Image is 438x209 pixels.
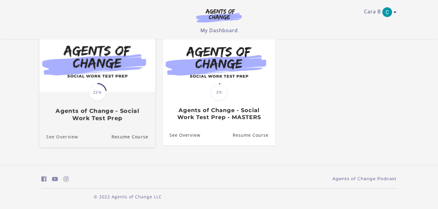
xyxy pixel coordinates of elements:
img: Agents of Change Logo [190,9,248,22]
i: https://www.youtube.com/c/AgentsofChangeTestPrepbyMeaganMitchell (Open in a new window) [52,176,58,182]
a: https://www.instagram.com/agentsofchangeprep/ (Open in a new window) [64,175,69,183]
a: Agents of Change Podcast [332,176,397,182]
i: https://www.facebook.com/groups/aswbtestprep (Open in a new window) [41,176,47,182]
a: Toggle menu [364,7,394,17]
span: 2% [211,84,227,101]
a: Agents of Change - Social Work Test Prep - MASTERS: See Overview [163,125,200,145]
a: Agents of Change - Social Work Test Prep: Resume Course [111,127,155,147]
p: © 2022 Agents of Change LLC [41,194,214,200]
a: My Dashboard [200,27,238,34]
a: Agents of Change - Social Work Test Prep - MASTERS: Resume Course [233,125,275,145]
i: https://www.instagram.com/agentsofchangeprep/ (Open in a new window) [64,176,69,182]
a: https://www.facebook.com/groups/aswbtestprep (Open in a new window) [41,175,47,183]
span: 22% [89,84,106,101]
h3: Agents of Change - Social Work Test Prep [46,108,148,122]
h3: Agents of Change - Social Work Test Prep - MASTERS [169,107,268,121]
a: https://www.youtube.com/c/AgentsofChangeTestPrepbyMeaganMitchell (Open in a new window) [52,175,58,183]
a: Agents of Change - Social Work Test Prep: See Overview [40,127,78,147]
